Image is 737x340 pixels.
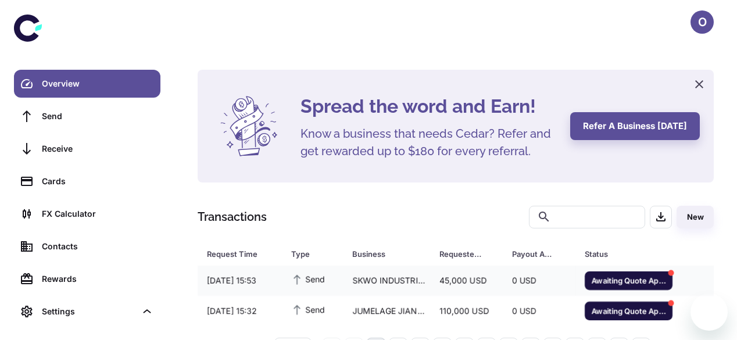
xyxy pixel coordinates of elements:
[198,208,267,226] h1: Transactions
[207,246,277,262] span: Request Time
[430,270,503,292] div: 45,000 USD
[291,246,338,262] span: Type
[439,246,498,262] span: Requested Amount
[585,274,672,286] span: Awaiting Quote Approval
[512,246,556,262] div: Payout Amount
[14,265,160,293] a: Rewards
[198,300,282,322] div: [DATE] 15:32
[14,102,160,130] a: Send
[430,300,503,322] div: 110,000 USD
[343,300,430,322] div: JUMELAGE JIANGSU NEW MATERIAL TECHNOLOGY CO., LTD
[691,10,714,34] button: O
[14,135,160,163] a: Receive
[585,246,657,262] div: Status
[677,206,714,228] button: New
[14,167,160,195] a: Cards
[343,270,430,292] div: SKWO INDUSTRIAL CO.,LIMITED
[42,273,153,285] div: Rewards
[503,270,575,292] div: 0 USD
[42,305,136,318] div: Settings
[14,232,160,260] a: Contacts
[42,142,153,155] div: Receive
[691,294,728,331] iframe: Button to launch messaging window
[42,207,153,220] div: FX Calculator
[503,300,575,322] div: 0 USD
[585,305,672,316] span: Awaiting Quote Approval
[512,246,571,262] span: Payout Amount
[291,303,325,316] span: Send
[42,175,153,188] div: Cards
[14,298,160,325] div: Settings
[198,270,282,292] div: [DATE] 15:53
[439,246,483,262] div: Requested Amount
[291,246,323,262] div: Type
[207,246,262,262] div: Request Time
[300,92,556,120] h4: Spread the word and Earn!
[42,77,153,90] div: Overview
[570,112,700,140] button: Refer a business [DATE]
[42,110,153,123] div: Send
[14,200,160,228] a: FX Calculator
[585,246,672,262] span: Status
[14,70,160,98] a: Overview
[300,125,556,160] h5: Know a business that needs Cedar? Refer and get rewarded up to $180 for every referral.
[291,273,325,285] span: Send
[42,240,153,253] div: Contacts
